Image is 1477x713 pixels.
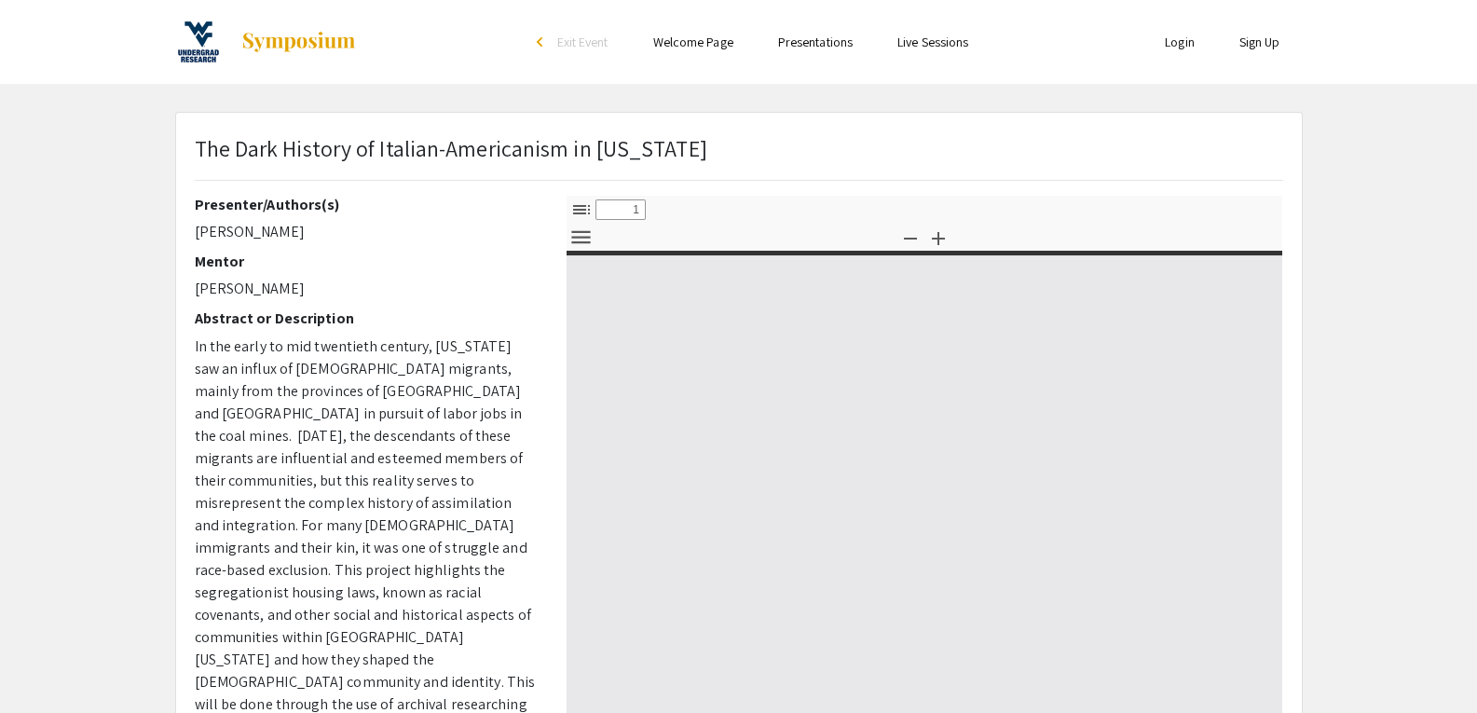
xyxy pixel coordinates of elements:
[595,199,646,220] input: Page
[195,196,539,213] h2: Presenter/Authors(s)
[1239,34,1280,50] a: Sign Up
[195,131,707,165] p: The Dark History of Italian-Americanism in [US_STATE]
[653,34,733,50] a: Welcome Page
[566,224,597,251] button: Tools
[175,19,357,65] a: 5th Annual Fall Undergraduate Research Symposium
[923,224,954,251] button: Zoom In
[195,278,539,300] p: [PERSON_NAME]
[557,34,609,50] span: Exit Event
[1165,34,1195,50] a: Login
[566,196,597,223] button: Toggle Sidebar
[195,253,539,270] h2: Mentor
[778,34,853,50] a: Presentations
[195,309,539,327] h2: Abstract or Description
[240,31,357,53] img: Symposium by ForagerOne
[537,36,548,48] div: arrow_back_ios
[175,19,222,65] img: 5th Annual Fall Undergraduate Research Symposium
[195,221,539,243] p: [PERSON_NAME]
[897,34,968,50] a: Live Sessions
[895,224,926,251] button: Zoom Out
